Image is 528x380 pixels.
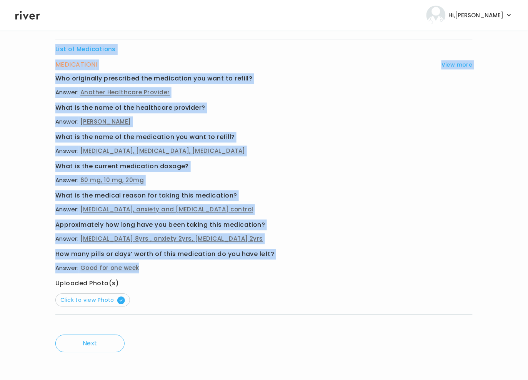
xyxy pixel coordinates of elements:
h3: What is the current medication dosage? [55,161,473,172]
button: View more [441,60,473,70]
p: Answer: [55,146,473,157]
span: Another Healthcare Provider [80,89,170,97]
p: Answer: [55,87,473,98]
h3: What is the name of the medication you want to refill? [55,132,473,143]
span: Hi, [PERSON_NAME] [449,10,504,21]
span: [PERSON_NAME] [80,118,131,126]
h3: How many pills or days’ worth of this medication do you have left? [55,249,473,260]
span: [MEDICAL_DATA] 8yrs , anxiety 2yrs, [MEDICAL_DATA] 2yrs [80,235,263,243]
h3: Who originally prescribed the medication you want to refill? [55,74,473,84]
span: 60 mg, 10 mg, 20mg [80,176,144,184]
p: Answer: [55,263,473,274]
button: Next [55,335,125,353]
h3: Approximately how long have you been taking this medication? [55,220,473,231]
p: Answer: [55,204,473,215]
h3: What is the name of the healthcare provider? [55,103,473,114]
span: [MEDICAL_DATA], anxiety and [MEDICAL_DATA] control [80,206,253,214]
img: user avatar [426,6,446,25]
p: Answer: [55,117,473,127]
h3: What is the medical reason for taking this medication? [55,191,473,201]
h3: MEDICATION I [55,60,97,70]
span: [MEDICAL_DATA], [MEDICAL_DATA], [MEDICAL_DATA] [80,147,245,155]
h3: List of Medications [55,44,473,55]
span: Click to view Photo [60,296,125,304]
p: Answer: [55,175,473,186]
button: Click to view Photo [55,294,130,307]
h3: Uploaded Photo(s) [55,278,473,289]
p: Answer: [55,234,473,244]
button: user avatarHi,[PERSON_NAME] [426,6,513,25]
span: Good for one week [80,264,139,272]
